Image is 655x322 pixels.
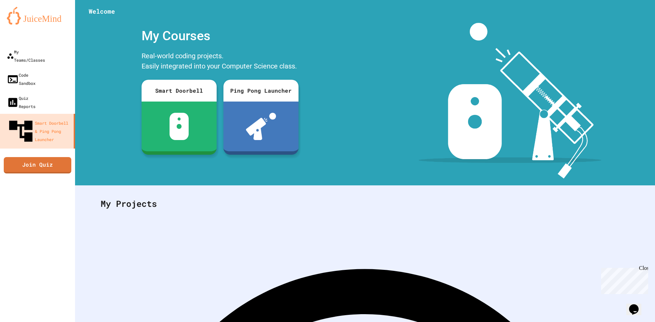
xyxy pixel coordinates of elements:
[4,157,71,173] a: Join Quiz
[419,23,601,179] img: banner-image-my-projects.png
[142,80,217,102] div: Smart Doorbell
[7,117,71,145] div: Smart Doorbell & Ping Pong Launcher
[7,94,35,110] div: Quiz Reports
[598,265,648,294] iframe: chat widget
[223,80,299,102] div: Ping Pong Launcher
[7,48,45,64] div: My Teams/Classes
[246,113,276,140] img: ppl-with-ball.png
[138,49,302,75] div: Real-world coding projects. Easily integrated into your Computer Science class.
[138,23,302,49] div: My Courses
[3,3,47,43] div: Chat with us now!Close
[170,113,189,140] img: sdb-white.svg
[7,71,35,87] div: Code Sandbox
[626,295,648,315] iframe: chat widget
[94,190,636,217] div: My Projects
[7,7,68,25] img: logo-orange.svg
